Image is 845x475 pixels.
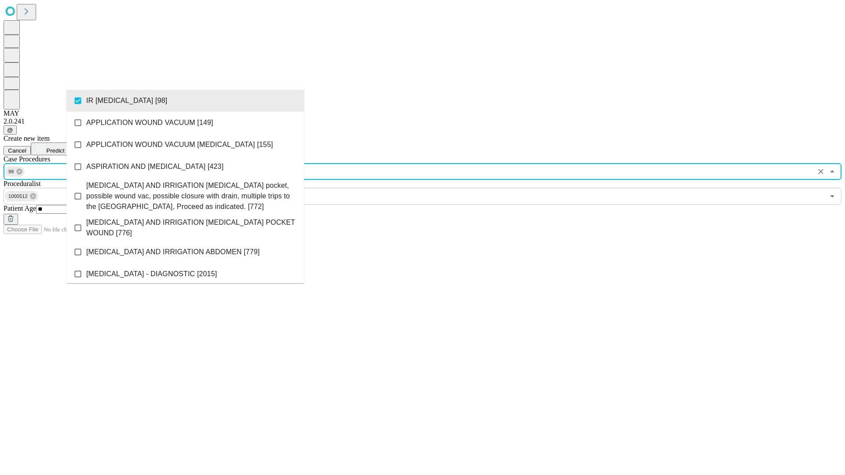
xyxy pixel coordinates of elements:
[5,191,38,201] div: 1000512
[4,110,841,117] div: MAY
[8,147,26,154] span: Cancel
[4,125,17,135] button: @
[4,135,50,142] span: Create new item
[86,180,297,212] span: [MEDICAL_DATA] AND IRRIGATION [MEDICAL_DATA] pocket, possible wound vac, possible closure with dr...
[4,146,31,155] button: Cancel
[86,247,260,257] span: [MEDICAL_DATA] AND IRRIGATION ABDOMEN [779]
[86,117,213,128] span: APPLICATION WOUND VACUUM [149]
[7,127,13,133] span: @
[86,269,217,279] span: [MEDICAL_DATA] - DIAGNOSTIC [2015]
[4,205,36,212] span: Patient Age
[826,190,838,202] button: Open
[826,165,838,178] button: Close
[5,191,31,201] span: 1000512
[4,155,50,163] span: Scheduled Procedure
[46,147,64,154] span: Predict
[4,180,40,187] span: Proceduralist
[86,95,167,106] span: IR [MEDICAL_DATA] [98]
[86,217,297,238] span: [MEDICAL_DATA] AND IRRIGATION [MEDICAL_DATA] POCKET WOUND [776]
[5,166,25,177] div: 98
[5,167,18,177] span: 98
[86,161,224,172] span: ASPIRATION AND [MEDICAL_DATA] [423]
[4,117,841,125] div: 2.0.241
[815,165,827,178] button: Clear
[31,142,71,155] button: Predict
[86,139,273,150] span: APPLICATION WOUND VACUUM [MEDICAL_DATA] [155]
